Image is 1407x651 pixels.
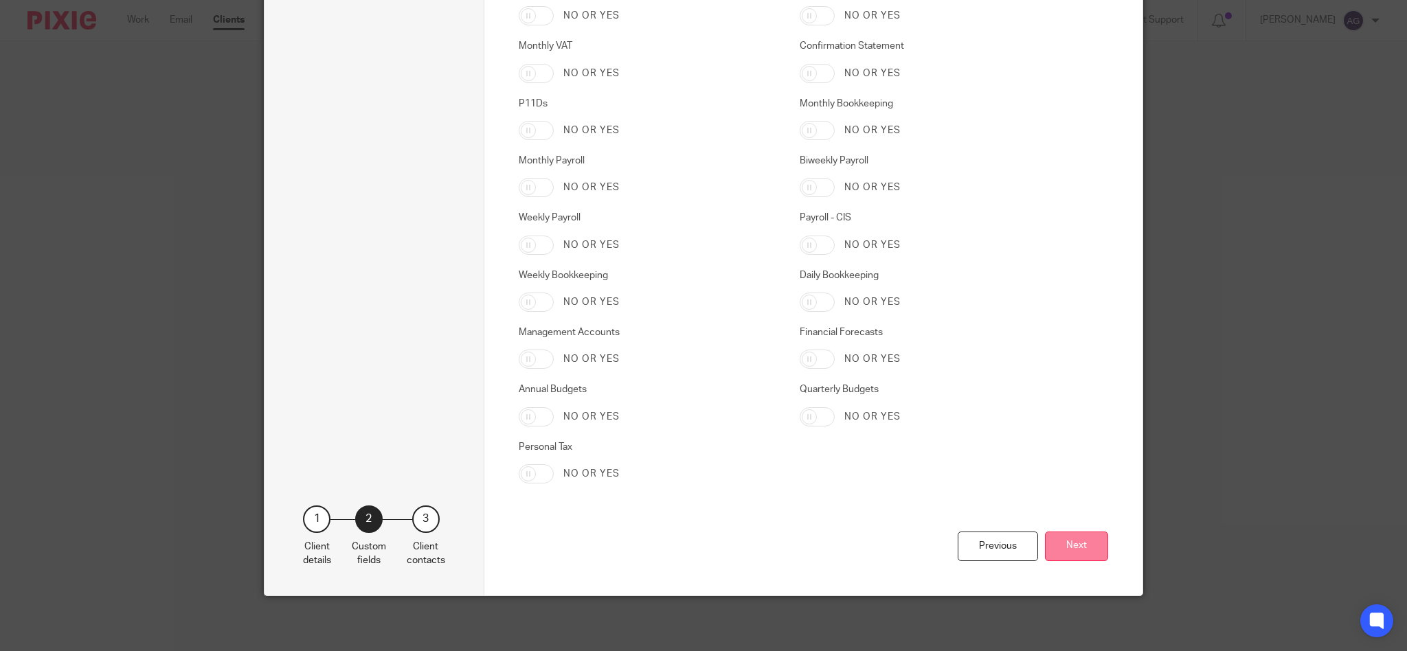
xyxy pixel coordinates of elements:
[844,9,901,23] label: No or yes
[563,352,620,366] label: No or yes
[519,154,778,168] label: Monthly Payroll
[844,181,901,194] label: No or yes
[519,97,778,111] label: P11Ds
[844,352,901,366] label: No or yes
[800,211,1059,225] label: Payroll - CIS
[407,540,445,568] p: Client contacts
[563,295,620,309] label: No or yes
[844,410,901,424] label: No or yes
[563,410,620,424] label: No or yes
[800,39,1059,53] label: Confirmation Statement
[519,382,778,396] label: Annual Budgets
[563,181,620,194] label: No or yes
[958,532,1038,561] div: Previous
[800,269,1059,282] label: Daily Bookkeeping
[563,9,620,23] label: No or yes
[519,211,778,225] label: Weekly Payroll
[303,505,330,533] div: 1
[355,505,383,533] div: 2
[412,505,440,533] div: 3
[519,440,778,454] label: Personal Tax
[844,124,901,137] label: No or yes
[563,238,620,252] label: No or yes
[800,97,1059,111] label: Monthly Bookkeeping
[563,67,620,80] label: No or yes
[844,238,901,252] label: No or yes
[352,540,386,568] p: Custom fields
[844,67,901,80] label: No or yes
[844,295,901,309] label: No or yes
[519,325,778,339] label: Management Accounts
[800,154,1059,168] label: Biweekly Payroll
[800,382,1059,396] label: Quarterly Budgets
[303,540,331,568] p: Client details
[563,124,620,137] label: No or yes
[800,325,1059,339] label: Financial Forecasts
[519,39,778,53] label: Monthly VAT
[1045,532,1108,561] button: Next
[563,467,620,481] label: No or yes
[519,269,778,282] label: Weekly Bookkeeping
